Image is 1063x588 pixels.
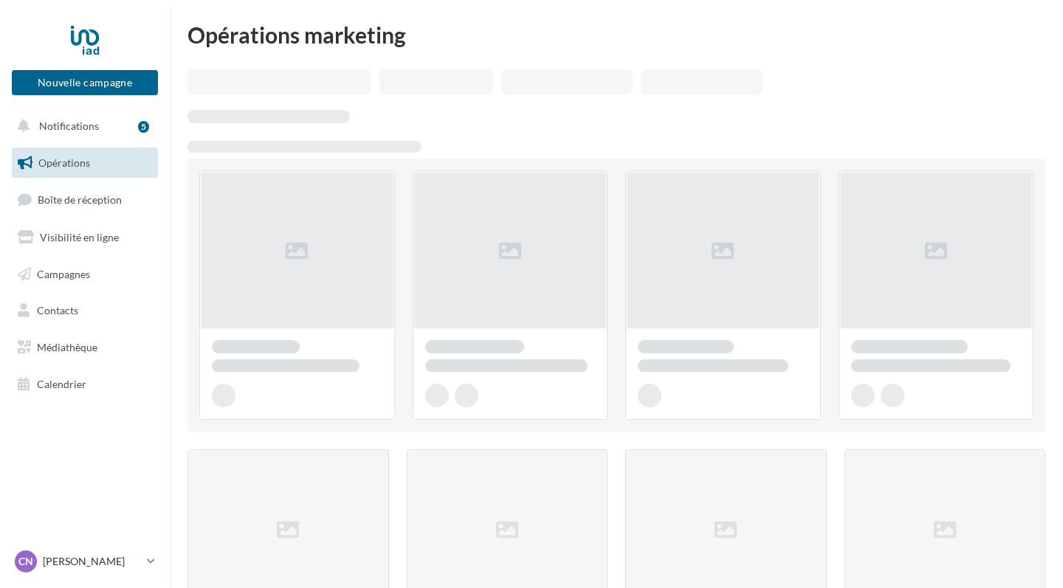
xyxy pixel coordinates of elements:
[188,24,1045,46] div: Opérations marketing
[40,231,119,243] span: Visibilité en ligne
[9,332,161,363] a: Médiathèque
[9,184,161,215] a: Boîte de réception
[9,111,155,142] button: Notifications 5
[43,554,141,569] p: [PERSON_NAME]
[9,259,161,290] a: Campagnes
[9,295,161,326] a: Contacts
[9,148,161,179] a: Opérations
[37,267,90,280] span: Campagnes
[9,369,161,400] a: Calendrier
[37,341,97,353] span: Médiathèque
[38,193,122,206] span: Boîte de réception
[37,304,78,317] span: Contacts
[18,554,33,569] span: CN
[37,378,86,390] span: Calendrier
[38,156,90,169] span: Opérations
[12,70,158,95] button: Nouvelle campagne
[39,120,99,132] span: Notifications
[138,121,149,133] div: 5
[12,547,158,575] a: CN [PERSON_NAME]
[9,222,161,253] a: Visibilité en ligne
